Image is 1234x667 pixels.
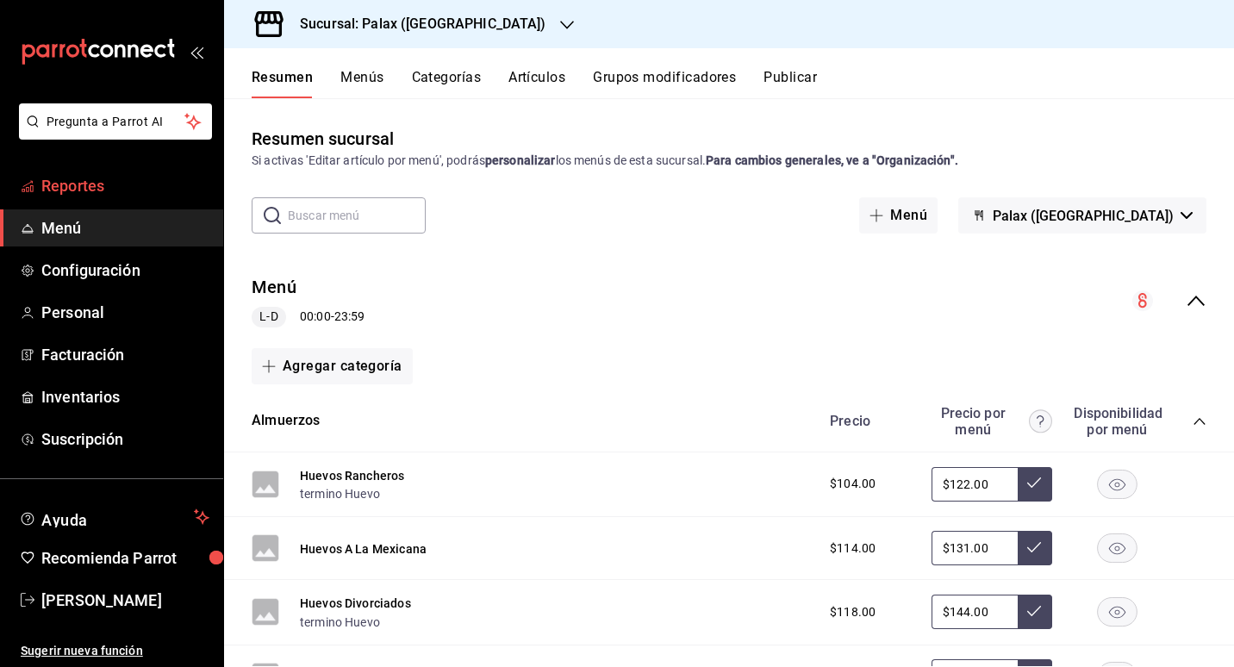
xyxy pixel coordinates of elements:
[932,595,1018,629] input: Sin ajuste
[508,69,565,98] button: Artículos
[41,591,162,609] font: [PERSON_NAME]
[252,308,284,326] span: L-D
[958,197,1206,234] button: Palax ([GEOGRAPHIC_DATA])
[41,261,140,279] font: Configuración
[593,69,736,98] button: Grupos modificadores
[300,614,380,631] button: termino Huevo
[47,113,185,131] span: Pregunta a Parrot AI
[1074,405,1160,438] div: Disponibilidad por menú
[41,549,177,567] font: Recomienda Parrot
[41,346,124,364] font: Facturación
[300,309,365,322] font: 00:00 - 23:59
[412,69,482,98] button: Categorías
[300,540,427,558] button: Huevos A La Mexicana
[41,177,104,195] font: Reportes
[283,358,402,374] font: Agregar categoría
[813,413,923,429] div: Precio
[1193,415,1206,428] button: contraer-categoría-fila
[252,348,413,384] button: Agregar categoría
[41,388,120,406] font: Inventarios
[300,595,411,612] button: Huevos Divorciados
[340,69,383,98] button: Menús
[830,603,876,621] span: $118.00
[19,103,212,140] button: Pregunta a Parrot AI
[763,69,817,98] button: Publicar
[300,485,380,502] button: termino Huevo
[932,531,1018,565] input: Sin ajuste
[706,153,958,167] strong: Para cambios generales, ve a "Organización".
[288,198,426,233] input: Buscar menú
[485,153,556,167] strong: personalizar
[21,644,143,658] font: Sugerir nueva función
[41,219,82,237] font: Menú
[252,69,313,86] font: Resumen
[859,197,938,234] button: Menú
[224,261,1234,341] div: contraer-menú-fila
[890,208,927,223] font: Menú
[41,303,104,321] font: Personal
[252,69,1234,98] div: Pestañas de navegación
[993,208,1174,224] span: Palax ([GEOGRAPHIC_DATA])
[300,467,404,484] button: Huevos Rancheros
[41,507,187,527] span: Ayuda
[190,45,203,59] button: open_drawer_menu
[252,275,296,300] button: Menú
[252,411,321,431] button: Almuerzos
[286,14,546,34] h3: Sucursal: Palax ([GEOGRAPHIC_DATA])
[252,152,1206,170] div: Si activas 'Editar artículo por menú', podrás los menús de esta sucursal.
[932,467,1018,502] input: Sin ajuste
[830,539,876,558] span: $114.00
[41,430,123,448] font: Suscripción
[830,475,876,493] span: $104.00
[12,125,212,143] a: Pregunta a Parrot AI
[932,405,1015,438] font: Precio por menú
[252,126,394,152] div: Resumen sucursal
